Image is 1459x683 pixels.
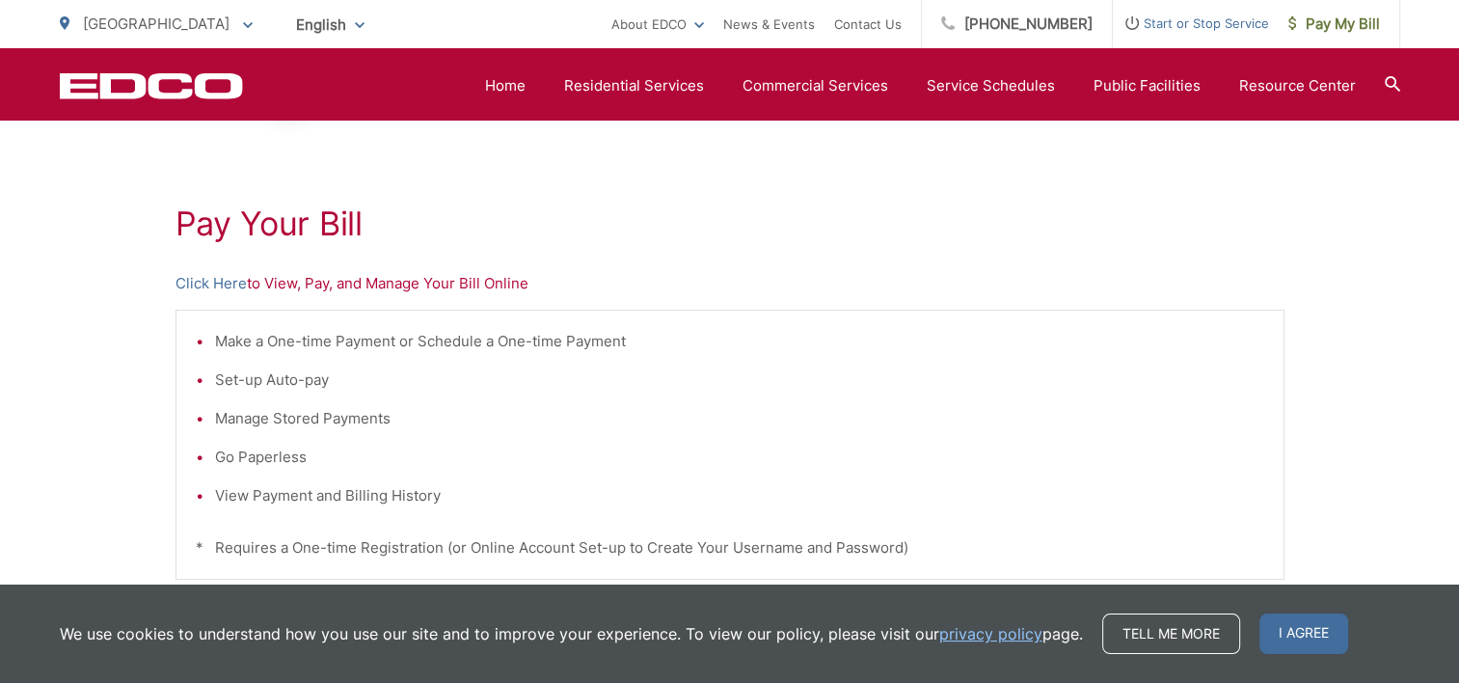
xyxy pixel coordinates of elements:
[1288,13,1380,36] span: Pay My Bill
[215,407,1264,430] li: Manage Stored Payments
[60,622,1083,645] p: We use cookies to understand how you use our site and to improve your experience. To view our pol...
[723,13,815,36] a: News & Events
[485,74,526,97] a: Home
[215,369,1264,392] li: Set-up Auto-pay
[83,14,230,33] span: [GEOGRAPHIC_DATA]
[282,8,379,41] span: English
[196,536,1264,560] p: * Requires a One-time Registration (or Online Account Set-up to Create Your Username and Password)
[939,622,1042,645] a: privacy policy
[1094,74,1201,97] a: Public Facilities
[60,72,243,99] a: EDCD logo. Return to the homepage.
[176,205,1284,243] h1: Pay Your Bill
[1102,614,1240,654] a: Tell me more
[215,484,1264,507] li: View Payment and Billing History
[611,13,704,36] a: About EDCO
[927,74,1055,97] a: Service Schedules
[176,272,247,295] a: Click Here
[834,13,902,36] a: Contact Us
[176,272,1284,295] p: to View, Pay, and Manage Your Bill Online
[215,446,1264,469] li: Go Paperless
[215,330,1264,353] li: Make a One-time Payment or Schedule a One-time Payment
[743,74,888,97] a: Commercial Services
[1239,74,1356,97] a: Resource Center
[1259,614,1348,654] span: I agree
[564,74,704,97] a: Residential Services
